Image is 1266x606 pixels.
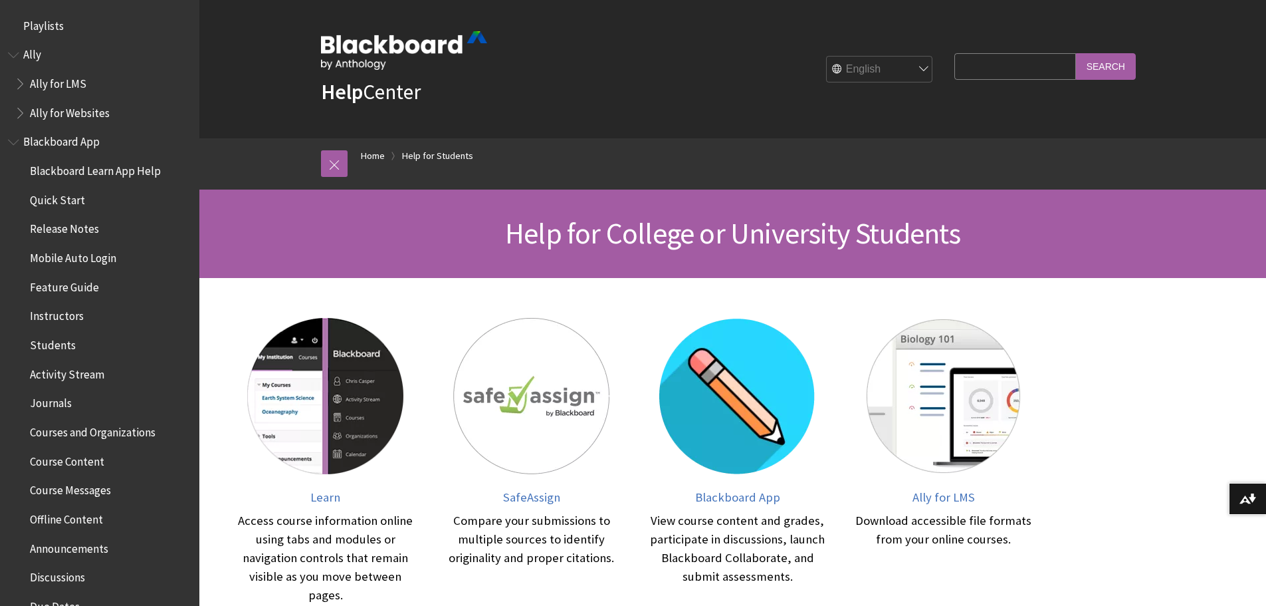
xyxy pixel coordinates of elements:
a: Ally for LMS Ally for LMS Download accessible file formats from your online courses. [854,318,1033,605]
div: Compare your submissions to multiple sources to identify originality and proper citations. [442,512,621,567]
div: View course content and grades, participate in discussions, launch Blackboard Collaborate, and su... [648,512,827,586]
span: Release Notes [30,218,99,236]
img: Blackboard App [659,318,815,474]
img: Blackboard by Anthology [321,31,487,70]
span: Help for College or University Students [505,215,960,251]
img: Ally for LMS [865,318,1021,474]
span: Courses and Organizations [30,421,156,439]
span: Playlists [23,15,64,33]
span: Feature Guide [30,276,99,294]
span: Ally for LMS [912,490,975,505]
nav: Book outline for Playlists [8,15,191,37]
span: Journals [30,392,72,410]
select: Site Language Selector [827,57,933,83]
div: Access course information online using tabs and modules or navigation controls that remain visibl... [236,512,415,605]
nav: Book outline for Anthology Ally Help [8,44,191,124]
a: SafeAssign SafeAssign Compare your submissions to multiple sources to identify originality and pr... [442,318,621,605]
a: Home [361,148,385,164]
a: Learn Learn Access course information online using tabs and modules or navigation controls that r... [236,318,415,605]
img: SafeAssign [453,318,609,474]
span: Course Content [30,450,104,468]
span: Announcements [30,537,108,555]
div: Download accessible file formats from your online courses. [854,512,1033,549]
span: Blackboard App [23,131,100,149]
span: Students [30,334,76,352]
span: Blackboard Learn App Help [30,160,161,178]
span: Activity Stream [30,363,104,381]
a: Help for Students [402,148,473,164]
span: Ally for Websites [30,102,110,120]
span: SafeAssign [503,490,560,505]
span: Ally [23,44,41,62]
span: Instructors [30,305,84,323]
span: Course Messages [30,480,111,498]
strong: Help [321,78,363,105]
span: Discussions [30,566,85,584]
input: Search [1076,53,1136,79]
span: Blackboard App [695,490,780,505]
span: Quick Start [30,189,85,207]
span: Ally for LMS [30,73,86,90]
a: HelpCenter [321,78,421,105]
span: Learn [310,490,340,505]
img: Learn [247,318,403,474]
span: Offline Content [30,508,103,526]
span: Mobile Auto Login [30,247,116,265]
a: Blackboard App Blackboard App View course content and grades, participate in discussions, launch ... [648,318,827,605]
